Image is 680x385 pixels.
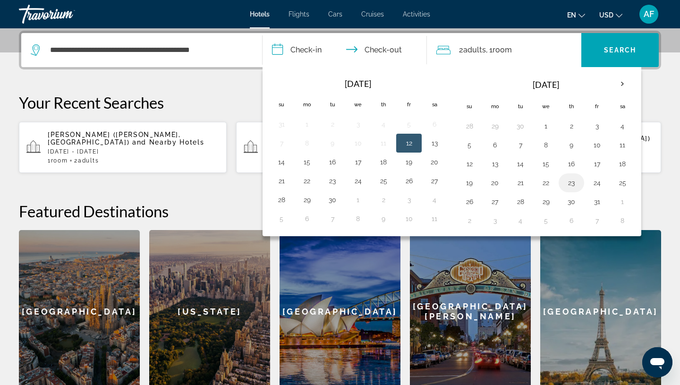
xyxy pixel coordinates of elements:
button: Day 16 [564,157,579,171]
button: Day 10 [589,138,604,152]
button: Day 18 [376,155,391,169]
span: and Nearby Hotels [132,138,204,146]
button: Day 18 [615,157,630,171]
span: 2 [459,43,486,57]
button: Day 19 [462,176,477,189]
button: Day 5 [274,212,289,225]
p: [DATE] - [DATE] [48,148,219,155]
button: Day 8 [615,214,630,227]
span: Adults [463,45,486,54]
button: Day 6 [487,138,502,152]
span: en [567,11,576,19]
button: Day 16 [325,155,340,169]
button: Day 23 [325,174,340,188]
a: Cars [328,10,342,18]
button: Day 7 [589,214,604,227]
span: [PERSON_NAME] ([PERSON_NAME], [GEOGRAPHIC_DATA]) [48,131,181,146]
button: Day 1 [538,120,553,133]
th: [DATE] [294,73,422,94]
button: Day 14 [513,157,528,171]
button: Day 10 [350,137,365,150]
button: Next month [610,73,635,95]
button: Day 31 [589,195,604,208]
button: Day 2 [376,193,391,206]
button: Day 26 [401,174,416,188]
button: Search [581,33,659,67]
button: Day 30 [325,193,340,206]
button: Day 21 [513,176,528,189]
button: Day 19 [401,155,416,169]
span: 1 [48,157,68,164]
button: Day 1 [350,193,365,206]
button: Day 30 [513,120,528,133]
button: Day 3 [487,214,502,227]
button: Day 4 [427,193,442,206]
p: Your Recent Searches [19,93,661,112]
a: Cruises [361,10,384,18]
th: [DATE] [482,73,610,96]
button: Change language [567,8,585,22]
button: Day 21 [274,174,289,188]
h2: Featured Destinations [19,202,661,221]
span: Adults [78,157,99,164]
button: Day 31 [274,118,289,131]
div: Search widget [21,33,659,67]
span: Hotels [250,10,270,18]
button: Day 6 [427,118,442,131]
button: Day 30 [564,195,579,208]
a: Flights [289,10,309,18]
button: Day 6 [299,212,314,225]
button: Day 3 [350,118,365,131]
button: Day 3 [401,193,416,206]
button: Day 8 [299,137,314,150]
button: Day 22 [538,176,553,189]
button: Day 17 [350,155,365,169]
button: Day 29 [299,193,314,206]
button: Day 2 [325,118,340,131]
button: Day 20 [427,155,442,169]
button: Day 11 [427,212,442,225]
button: Day 8 [538,138,553,152]
button: Change currency [599,8,622,22]
button: Day 11 [376,137,391,150]
a: Activities [403,10,430,18]
button: Day 13 [487,157,502,171]
button: Day 28 [513,195,528,208]
span: USD [599,11,613,19]
button: Day 7 [274,137,289,150]
button: Travelers: 2 adults, 0 children [427,33,582,67]
span: Room [493,45,512,54]
span: Search [604,46,636,54]
button: Day 8 [350,212,365,225]
button: Day 2 [462,214,477,227]
button: Day 7 [513,138,528,152]
button: Day 15 [538,157,553,171]
span: , 1 [486,43,512,57]
button: Day 4 [376,118,391,131]
button: Day 10 [401,212,416,225]
button: Day 13 [427,137,442,150]
button: Day 24 [350,174,365,188]
button: Day 1 [615,195,630,208]
button: Day 14 [274,155,289,169]
button: Hotels in [PERSON_NAME], [GEOGRAPHIC_DATA], [GEOGRAPHIC_DATA][DATE] - [DATE]1Room2Adults [236,121,444,173]
button: Day 20 [487,176,502,189]
button: Day 28 [462,120,477,133]
button: Day 5 [538,214,553,227]
a: Travorium [19,2,113,26]
button: Day 11 [615,138,630,152]
button: Day 1 [299,118,314,131]
button: Day 4 [513,214,528,227]
button: Day 29 [487,120,502,133]
button: Day 12 [462,157,477,171]
button: Day 9 [325,137,340,150]
button: Day 9 [564,138,579,152]
button: [PERSON_NAME] ([PERSON_NAME], [GEOGRAPHIC_DATA]) and Nearby Hotels[DATE] - [DATE]1Room2Adults [19,121,227,173]
button: Day 27 [427,174,442,188]
button: Check in and out dates [263,33,427,67]
button: Day 24 [589,176,604,189]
